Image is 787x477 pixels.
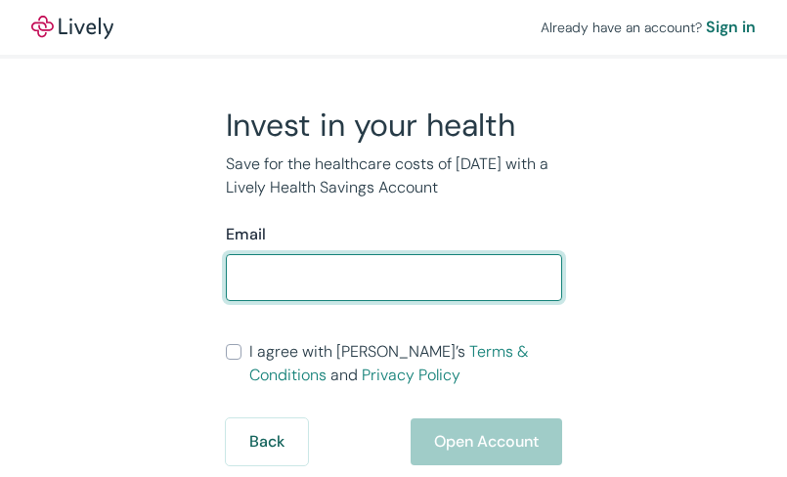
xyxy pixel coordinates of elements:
label: Email [226,223,266,246]
p: Save for the healthcare costs of [DATE] with a Lively Health Savings Account [226,152,562,199]
span: I agree with [PERSON_NAME]’s and [249,340,562,387]
a: Sign in [706,16,756,39]
a: LivelyLively [31,16,113,39]
img: Lively [31,16,113,39]
a: Privacy Policy [362,365,460,385]
button: Back [226,418,308,465]
div: Already have an account? [541,16,756,39]
h2: Invest in your health [226,106,562,145]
